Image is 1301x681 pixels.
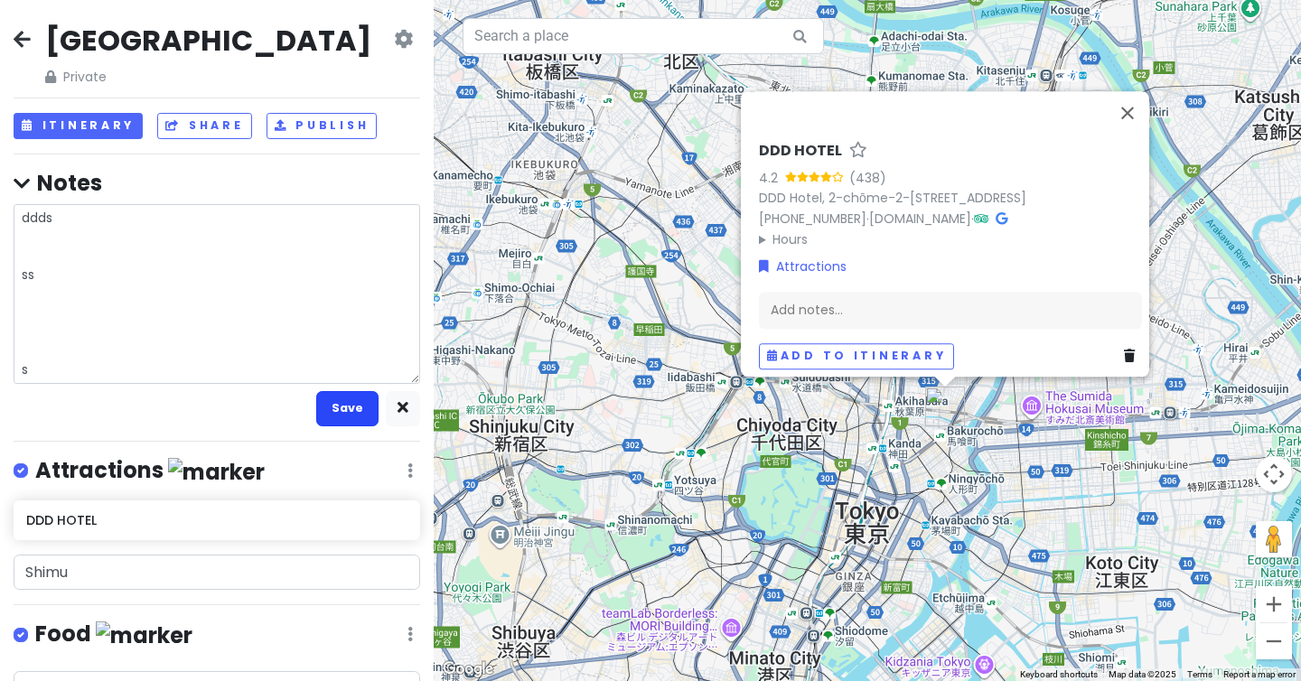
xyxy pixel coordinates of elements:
button: Map camera controls [1256,456,1292,492]
summary: Hours [759,229,1142,249]
input: Search a place [463,18,824,54]
h6: DDD HOTEL [26,512,407,528]
input: + Add place or address [14,555,420,591]
a: [PHONE_NUMBER] [759,210,866,228]
div: (438) [849,168,886,188]
img: marker [168,458,265,486]
div: DDD HOTEL [925,387,965,426]
a: [DOMAIN_NAME] [869,210,971,228]
button: Share [157,113,251,139]
span: Private [45,67,371,87]
a: Report a map error [1223,669,1296,679]
h4: Attractions [35,456,265,486]
div: · · [759,142,1142,249]
h6: DDD HOTEL [759,142,842,161]
h2: [GEOGRAPHIC_DATA] [45,22,371,60]
a: Terms (opens in new tab) [1187,669,1212,679]
h4: Notes [14,169,420,197]
a: DDD Hotel, 2-chōme-2-[STREET_ADDRESS] [759,189,1026,207]
a: Delete place [1124,347,1142,367]
a: Attractions [759,257,847,276]
button: Save [316,391,379,426]
img: Google [438,658,498,681]
div: Add notes... [759,292,1142,330]
button: Keyboard shortcuts [1020,668,1098,681]
button: Zoom out [1256,623,1292,659]
button: Add to itinerary [759,343,954,369]
button: Drag Pegman onto the map to open Street View [1256,521,1292,557]
img: marker [96,621,192,649]
a: Star place [849,142,867,161]
i: Google Maps [996,212,1007,225]
button: Publish [267,113,378,139]
h4: Food [35,620,192,649]
span: Map data ©2025 [1109,669,1176,679]
button: Close [1106,91,1149,135]
button: Itinerary [14,113,143,139]
button: Zoom in [1256,586,1292,622]
div: 4.2 [759,168,785,188]
i: Tripadvisor [974,212,988,225]
a: Open this area in Google Maps (opens a new window) [438,658,498,681]
textarea: ddds ss s [14,204,420,384]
